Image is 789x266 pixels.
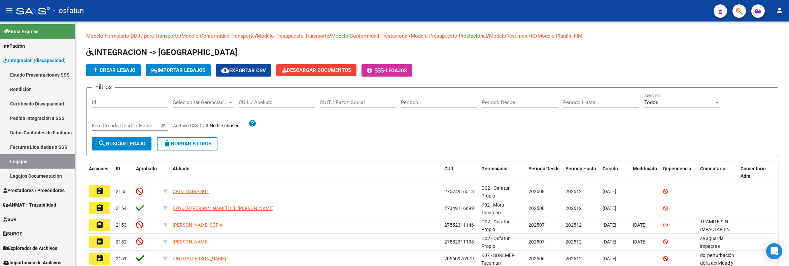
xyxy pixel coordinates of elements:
[700,236,724,264] span: se aguarda impacte el tramite en SSSalud
[163,139,171,147] mat-icon: delete
[3,187,65,194] span: Prestadores / Proveedores
[116,206,127,211] span: 2154
[565,166,596,171] span: Periodo Hasta
[367,68,386,74] span: -
[633,239,647,245] span: [DATE]
[444,239,474,245] span: 27552311138
[481,219,511,232] span: O02 - Osfatun Propio
[173,123,210,128] span: Archivo CSV CUIL
[603,166,618,171] span: Creado
[173,166,190,171] span: Afiliado
[170,162,442,184] datatable-header-cell: Afiliado
[538,33,582,39] a: Modelo Planilla FIM
[481,166,508,171] span: Gerenciador
[92,137,151,150] button: Buscar Legajo
[173,189,209,194] span: CRUZ NAIRA SOL
[603,256,616,261] span: [DATE]
[630,162,660,184] datatable-header-cell: Modificado
[5,6,13,14] mat-icon: menu
[86,33,179,39] a: Modelo Formulario DDJJ para Transporte
[697,162,738,184] datatable-header-cell: Comentario
[173,222,222,228] span: [PERSON_NAME] SOF A
[157,137,217,150] button: Borrar Filtros
[741,166,766,179] span: Comentario Adm.
[700,166,725,171] span: Comentario
[282,67,351,73] span: Descargar Documentos
[113,162,133,184] datatable-header-cell: ID
[489,33,536,39] a: ModeloResumen HC
[442,162,479,184] datatable-header-cell: CUIL
[120,123,152,129] input: End date
[92,67,135,73] span: Crear Legajo
[146,64,211,76] button: IMPORTAR LEGAJOS
[444,206,474,211] span: 27349116699
[136,166,157,171] span: Aprobado
[116,239,127,245] span: 2152
[96,187,104,195] mat-icon: assignment
[444,256,474,261] span: 20560976179
[89,166,108,171] span: Acciones
[565,189,582,194] span: 202512
[633,222,647,228] span: [DATE]
[163,141,211,147] span: Borrar Filtros
[528,189,545,194] span: 202508
[603,239,616,245] span: [DATE]
[362,64,412,77] button: -Legajos
[633,166,657,171] span: Modificado
[257,33,329,39] a: Modelo Presupuesto Transporte
[86,162,113,184] datatable-header-cell: Acciones
[565,239,582,245] span: 202512
[528,256,545,261] span: 202506
[276,64,356,76] button: Descargar Documentos
[444,222,474,228] span: 27552311146
[98,141,145,147] span: Buscar Legajo
[481,185,511,198] span: O02 - Osfatun Propio
[481,253,515,266] span: K07 - SOREMER Tucuman
[644,99,658,105] span: Todos
[528,222,545,228] span: 202507
[766,243,782,259] div: Open Intercom Messenger
[116,222,127,228] span: 2153
[663,166,691,171] span: Dependencia
[221,66,229,74] mat-icon: cloud_download
[86,48,237,57] span: INTEGRACION -> [GEOGRAPHIC_DATA]
[481,236,511,249] span: O02 - Osfatun Propio
[479,162,526,184] datatable-header-cell: Gerenciador
[565,206,582,211] span: 202512
[248,119,256,127] mat-icon: help
[221,68,266,74] span: Exportar CSV
[116,166,120,171] span: ID
[216,64,271,77] button: Exportar CSV
[331,33,409,39] a: Modelo Conformidad Prestacional
[173,239,209,245] span: [PERSON_NAME]
[96,204,104,212] mat-icon: assignment
[92,82,115,92] h3: Filtros
[528,239,545,245] span: 202507
[173,99,228,105] span: Seleccionar Gerenciador
[151,67,205,73] span: IMPORTAR LEGAJOS
[3,230,22,237] span: SURGE
[386,68,407,74] span: Legajos
[92,123,114,129] input: Start date
[133,162,160,184] datatable-header-cell: Aprobado
[481,202,504,215] span: K02 - Mora Tucuman
[86,64,141,76] button: Crear Legajo
[160,122,168,130] button: Open calendar
[3,28,38,35] span: Firma Express
[116,256,127,261] span: 2151
[3,42,25,50] span: Padrón
[603,222,616,228] span: [DATE]
[98,139,106,147] mat-icon: search
[600,162,630,184] datatable-header-cell: Creado
[528,206,545,211] span: 202508
[444,166,454,171] span: CUIL
[210,123,248,129] input: Archivo CSV CUIL
[563,162,600,184] datatable-header-cell: Periodo Hasta
[173,206,274,211] span: EZQUER [PERSON_NAME] DEL [PERSON_NAME]
[603,189,616,194] span: [DATE]
[660,162,697,184] datatable-header-cell: Dependencia
[411,33,487,39] a: Modelo Presupuesto Prestacional
[53,3,84,18] span: - osfatun
[3,201,56,209] span: ANMAT - Trazabilidad
[96,237,104,246] mat-icon: assignment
